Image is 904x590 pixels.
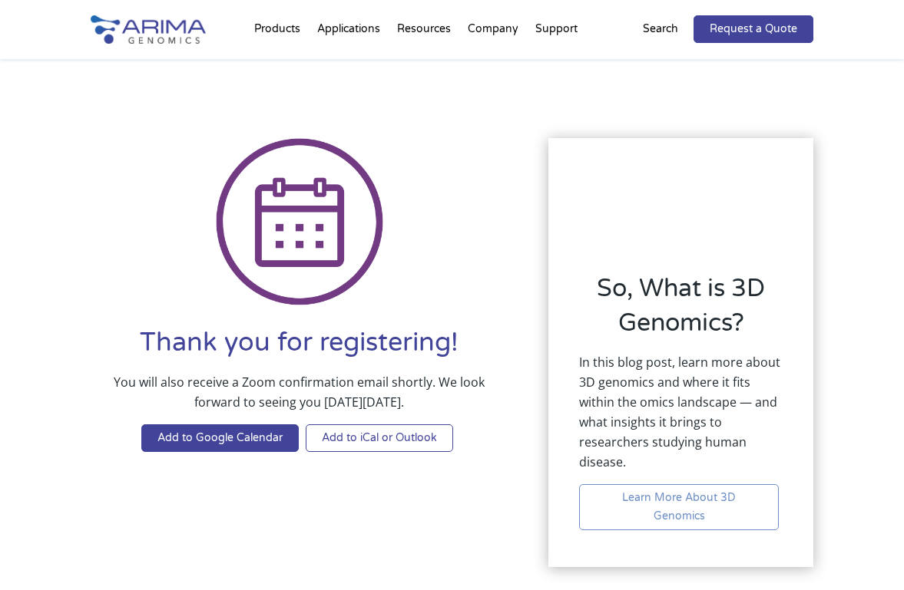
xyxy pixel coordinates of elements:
h1: Thank you for registering! [91,325,508,372]
h2: So, What is 3D Genomics? [579,272,783,352]
a: Request a Quote [694,15,813,43]
img: Arima-Genomics-logo [91,15,206,44]
a: Add to Google Calendar [141,424,299,452]
p: Search [643,19,678,39]
a: Add to iCal or Outlook [306,424,453,452]
p: In this blog post, learn more about 3D genomics and where it fits within the omics landscape — an... [579,352,783,484]
p: You will also receive a Zoom confirmation email shortly. We look forward to seeing you [DATE][DATE]. [91,372,508,424]
a: Learn More About 3D Genomics [579,484,780,530]
img: Icon Calendar [216,138,383,305]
